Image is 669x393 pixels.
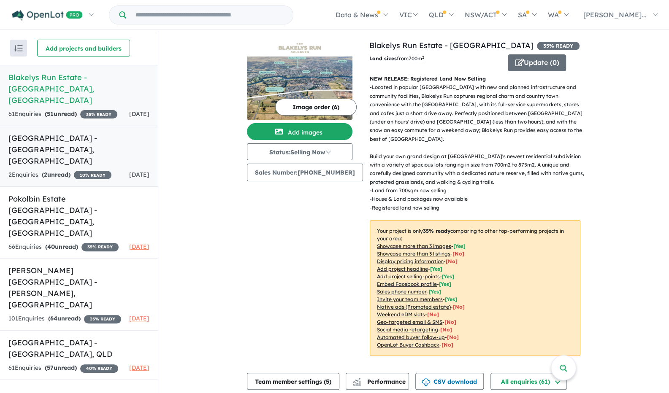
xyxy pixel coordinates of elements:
span: 10 % READY [74,171,111,179]
a: Blakelys Run Estate - Goulburn LogoBlakelys Run Estate - Goulburn [247,40,352,120]
span: 5 [326,378,329,385]
p: - Land from 700sqm now selling [370,186,587,195]
h5: [PERSON_NAME][GEOGRAPHIC_DATA] - [PERSON_NAME] , [GEOGRAPHIC_DATA] [8,265,149,310]
u: Showcase more than 3 images [377,243,451,249]
img: bar-chart.svg [352,381,361,386]
img: line-chart.svg [353,378,360,382]
span: 64 [50,315,57,322]
b: Land sizes [369,55,397,62]
span: [DATE] [129,364,149,371]
u: Embed Facebook profile [377,281,437,287]
span: 35 % READY [537,42,580,50]
div: 101 Enquir ies [8,314,121,324]
u: Native ads (Promoted estate) [377,304,451,310]
p: - House & Land packages now available [370,195,587,203]
u: Add project selling-points [377,273,440,280]
button: Status:Selling Now [247,143,352,160]
img: download icon [422,378,430,387]
u: Weekend eDM slots [377,311,425,318]
span: 40 % READY [80,364,118,373]
span: [ Yes ] [442,273,454,280]
span: [ Yes ] [445,296,457,302]
button: Sales Number:[PHONE_NUMBER] [247,164,363,181]
p: - Registered land now selling [370,204,587,212]
button: Performance [346,373,409,390]
strong: ( unread) [45,243,78,250]
strong: ( unread) [45,364,77,371]
span: Performance [354,378,406,385]
u: Geo-targeted email & SMS [377,319,442,325]
span: [PERSON_NAME]... [583,11,647,19]
div: 66 Enquir ies [8,242,119,252]
div: 61 Enquir ies [8,363,118,373]
span: 2 [44,171,47,178]
span: [No] [440,326,452,333]
img: Blakelys Run Estate - Goulburn Logo [250,43,349,53]
span: [No] [441,342,453,348]
button: CSV download [415,373,484,390]
span: [DATE] [129,243,149,250]
strong: ( unread) [45,110,77,118]
span: [ Yes ] [439,281,451,287]
button: All enquiries (61) [490,373,567,390]
sup: 2 [422,55,424,59]
span: [ Yes ] [430,266,442,272]
u: Add project headline [377,266,428,272]
h5: [GEOGRAPHIC_DATA] - [GEOGRAPHIC_DATA] , QLD [8,337,149,360]
strong: ( unread) [48,315,81,322]
span: [No] [427,311,439,318]
h5: Blakelys Run Estate - [GEOGRAPHIC_DATA] , [GEOGRAPHIC_DATA] [8,72,149,106]
div: 2 Enquir ies [8,170,111,180]
button: Team member settings (5) [247,373,339,390]
strong: ( unread) [42,171,70,178]
span: 51 [47,110,54,118]
h5: Pokolbin Estate [GEOGRAPHIC_DATA] - [GEOGRAPHIC_DATA] , [GEOGRAPHIC_DATA] [8,193,149,239]
span: [DATE] [129,315,149,322]
p: - Located in popular [GEOGRAPHIC_DATA] with new and planned infrastructure and community faciliti... [370,83,587,186]
span: [No] [447,334,459,340]
u: Sales phone number [377,288,427,295]
p: Your project is only comparing to other top-performing projects in your area: - - - - - - - - - -... [370,220,580,356]
span: [ Yes ] [429,288,441,295]
u: Showcase more than 3 listings [377,250,450,257]
u: 700 m [409,55,424,62]
span: 35 % READY [84,315,121,323]
span: 35 % READY [80,110,117,118]
input: Try estate name, suburb, builder or developer [128,6,291,24]
button: Add images [247,123,352,140]
p: NEW RELEASE: Registered Land Now Selling [370,75,580,83]
span: [ No ] [446,258,458,264]
img: sort.svg [14,45,23,51]
span: 57 [47,364,54,371]
button: Update (0) [508,54,566,71]
span: [No] [444,319,456,325]
b: 35 % ready [423,228,450,234]
span: [DATE] [129,110,149,118]
h5: [GEOGRAPHIC_DATA] - [GEOGRAPHIC_DATA] , [GEOGRAPHIC_DATA] [8,132,149,167]
button: Image order (6) [275,99,357,116]
span: [No] [453,304,465,310]
span: 35 % READY [81,243,119,251]
img: Openlot PRO Logo White [12,10,83,21]
img: Blakelys Run Estate - Goulburn [247,57,352,120]
u: OpenLot Buyer Cashback [377,342,439,348]
div: 61 Enquir ies [8,109,117,119]
button: Add projects and builders [37,40,130,57]
u: Invite your team members [377,296,443,302]
span: [DATE] [129,171,149,178]
p: from [369,54,501,63]
span: [ Yes ] [453,243,466,249]
u: Automated buyer follow-up [377,334,445,340]
u: Social media retargeting [377,326,438,333]
span: 40 [47,243,55,250]
u: Display pricing information [377,258,444,264]
span: [ No ] [452,250,464,257]
a: Blakelys Run Estate - [GEOGRAPHIC_DATA] [369,40,534,50]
